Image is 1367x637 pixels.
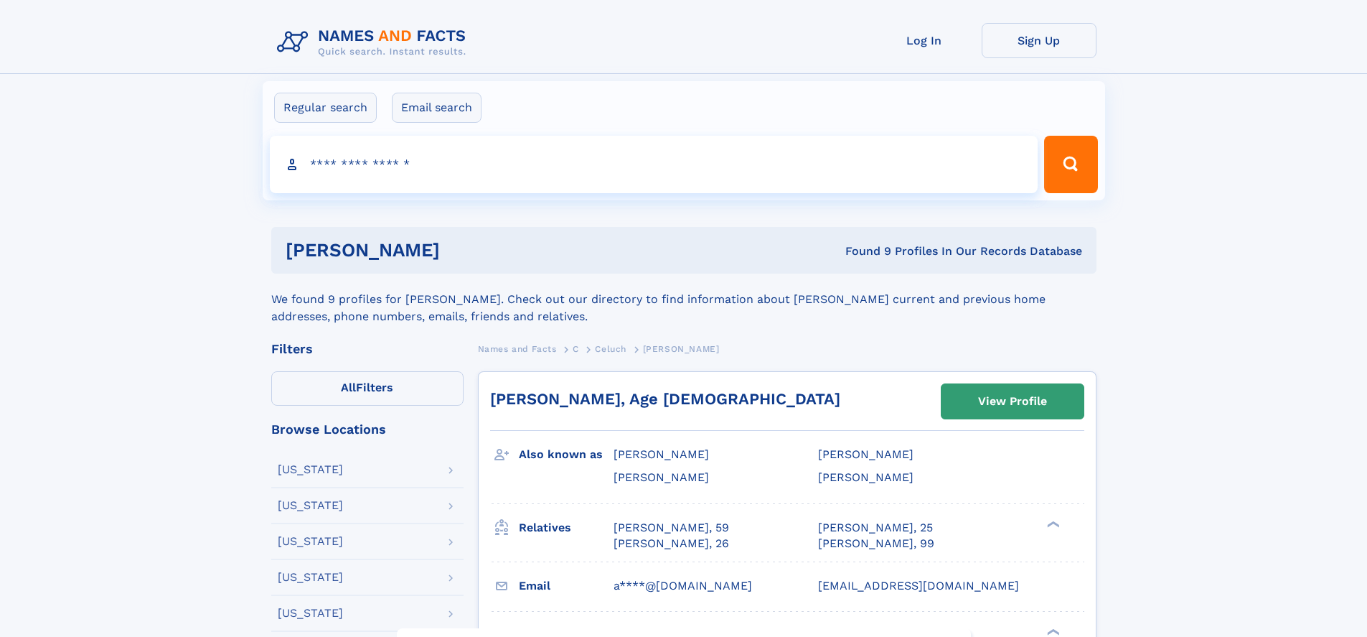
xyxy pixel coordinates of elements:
div: ❯ [1043,519,1061,529]
span: [PERSON_NAME] [643,344,720,354]
span: [PERSON_NAME] [614,447,709,461]
a: C [573,340,579,358]
div: [US_STATE] [278,572,343,583]
a: Celuch [595,340,626,358]
label: Regular search [274,93,377,123]
span: [PERSON_NAME] [614,470,709,484]
h1: [PERSON_NAME] [286,241,643,259]
div: Browse Locations [271,423,464,436]
div: ❯ [1043,627,1061,636]
img: Logo Names and Facts [271,23,478,62]
div: Found 9 Profiles In Our Records Database [642,243,1082,259]
div: [US_STATE] [278,536,343,547]
a: [PERSON_NAME], 99 [818,536,934,552]
label: Email search [392,93,481,123]
a: [PERSON_NAME], 26 [614,536,729,552]
a: [PERSON_NAME], Age [DEMOGRAPHIC_DATA] [490,390,840,408]
div: [US_STATE] [278,464,343,475]
span: [EMAIL_ADDRESS][DOMAIN_NAME] [818,579,1019,592]
h3: Relatives [519,516,614,540]
div: View Profile [978,385,1047,418]
a: View Profile [941,384,1084,419]
span: C [573,344,579,354]
a: [PERSON_NAME], 59 [614,520,729,536]
input: search input [270,136,1038,193]
div: [US_STATE] [278,500,343,511]
span: All [341,381,356,394]
span: [PERSON_NAME] [818,470,913,484]
a: [PERSON_NAME], 25 [818,520,933,536]
div: We found 9 profiles for [PERSON_NAME]. Check out our directory to find information about [PERSON_... [271,274,1096,325]
div: Filters [271,343,464,355]
div: [US_STATE] [278,608,343,619]
h3: Also known as [519,442,614,467]
h3: Email [519,574,614,598]
a: Names and Facts [478,340,557,358]
label: Filters [271,371,464,406]
span: [PERSON_NAME] [818,447,913,461]
a: Sign Up [982,23,1096,58]
span: Celuch [595,344,626,354]
button: Search Button [1044,136,1097,193]
a: Log In [867,23,982,58]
